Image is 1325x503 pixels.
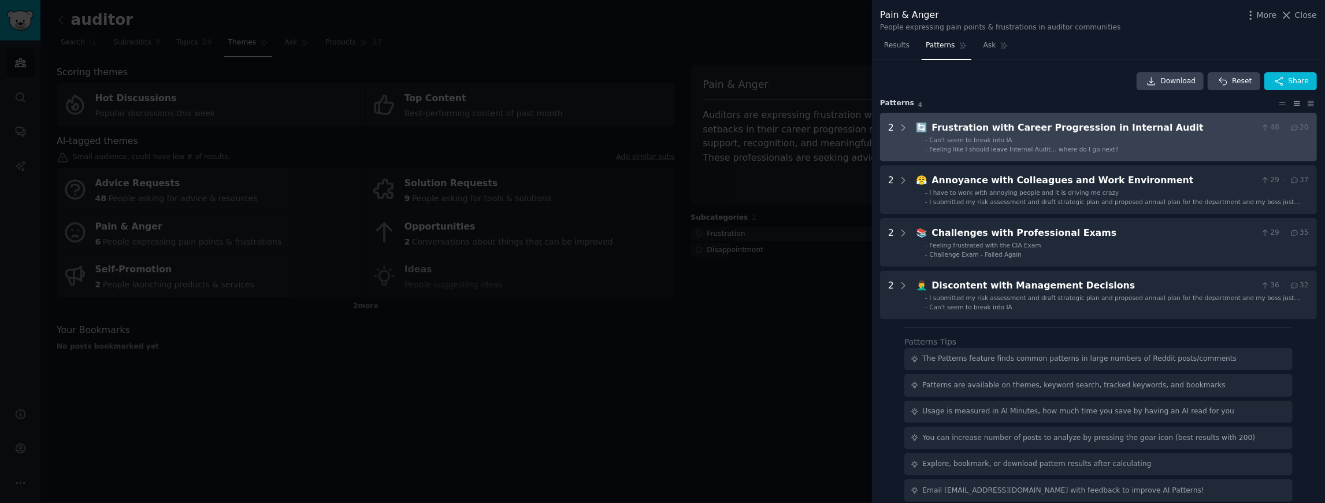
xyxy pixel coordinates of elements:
span: Challenge Exam - Failed Again [930,251,1022,258]
span: Ask [983,40,996,51]
span: · [1283,123,1286,133]
span: 📚 [916,227,928,238]
div: Email [EMAIL_ADDRESS][DOMAIN_NAME] with feedback to improve AI Patterns! [923,486,1205,496]
div: - [925,136,927,144]
div: Patterns are available on themes, keyword search, tracked keywords, and bookmarks [923,380,1226,391]
span: Can't seem to break into IA [930,136,1012,143]
span: 4 [918,101,922,108]
a: Ask [979,36,1012,60]
span: Feeling frustrated with the CIA Exam [930,242,1041,249]
span: · [1283,280,1286,291]
button: Reset [1208,72,1260,91]
div: Annoyance with Colleagues and Work Environment [932,173,1256,188]
span: 29 [1260,228,1279,238]
span: Download [1161,76,1196,87]
a: Download [1137,72,1204,91]
a: Results [880,36,914,60]
span: Can't seem to break into IA [930,304,1012,310]
div: 2 [888,173,894,206]
div: - [925,198,927,206]
div: You can increase number of posts to analyze by pressing the gear icon (best results with 200) [923,433,1256,443]
div: Frustration with Career Progression in Internal Audit [932,121,1256,135]
span: 🤦‍♂️ [916,280,928,291]
button: More [1245,9,1277,21]
div: Challenges with Professional Exams [932,226,1256,241]
span: Share [1289,76,1309,87]
div: Explore, bookmark, or download pattern results after calculating [923,459,1152,469]
span: 48 [1260,123,1279,133]
span: 20 [1290,123,1309,133]
span: I have to work with annoying people and it is driving me crazy [930,189,1119,196]
span: 35 [1290,228,1309,238]
span: 😤 [916,175,928,186]
span: More [1257,9,1277,21]
span: · [1283,175,1286,186]
div: Usage is measured in AI Minutes, how much time you save by having an AI read for you [923,406,1235,417]
div: Discontent with Management Decisions [932,279,1256,293]
span: I submitted my risk assessment and draft strategic plan and proposed annual plan for the departme... [930,198,1303,221]
span: Results [884,40,910,51]
button: Share [1264,72,1317,91]
span: 29 [1260,175,1279,186]
a: Patterns [922,36,971,60]
div: - [925,188,927,197]
div: - [925,145,927,153]
span: Feeling like I should leave Internal Audit… where do I go next? [930,146,1119,153]
button: Close [1281,9,1317,21]
div: 2 [888,226,894,258]
div: - [925,250,927,258]
div: 2 [888,121,894,153]
label: Patterns Tips [904,337,956,346]
div: 2 [888,279,894,311]
div: - [925,303,927,311]
span: I submitted my risk assessment and draft strategic plan and proposed annual plan for the departme... [930,294,1303,317]
span: 🔄 [916,122,928,133]
span: · [1283,228,1286,238]
span: 36 [1260,280,1279,291]
div: People expressing pain points & frustrations in auditor communities [880,23,1121,33]
span: Pattern s [880,98,914,109]
span: 37 [1290,175,1309,186]
span: Close [1295,9,1317,21]
div: - [925,241,927,249]
div: The Patterns feature finds common patterns in large numbers of Reddit posts/comments [923,354,1237,364]
div: - [925,294,927,302]
span: 32 [1290,280,1309,291]
span: Patterns [926,40,955,51]
div: Pain & Anger [880,8,1121,23]
span: Reset [1232,76,1252,87]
